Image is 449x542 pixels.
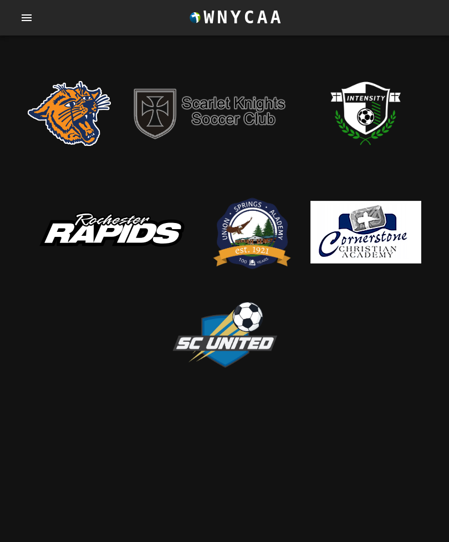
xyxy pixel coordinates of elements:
[127,83,294,143] img: sk.png
[190,7,284,28] a: WNYCAA
[13,4,40,31] button: account of current user
[310,201,421,264] img: cornerstone.png
[28,201,194,263] img: rapids.svg
[190,12,201,23] img: wnycaaBall.png
[169,296,280,371] img: scUnited.png
[310,58,421,169] img: intensity.png
[28,81,111,146] img: rsd.png
[211,189,294,275] img: usa.png
[203,7,283,28] h3: WNYCAA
